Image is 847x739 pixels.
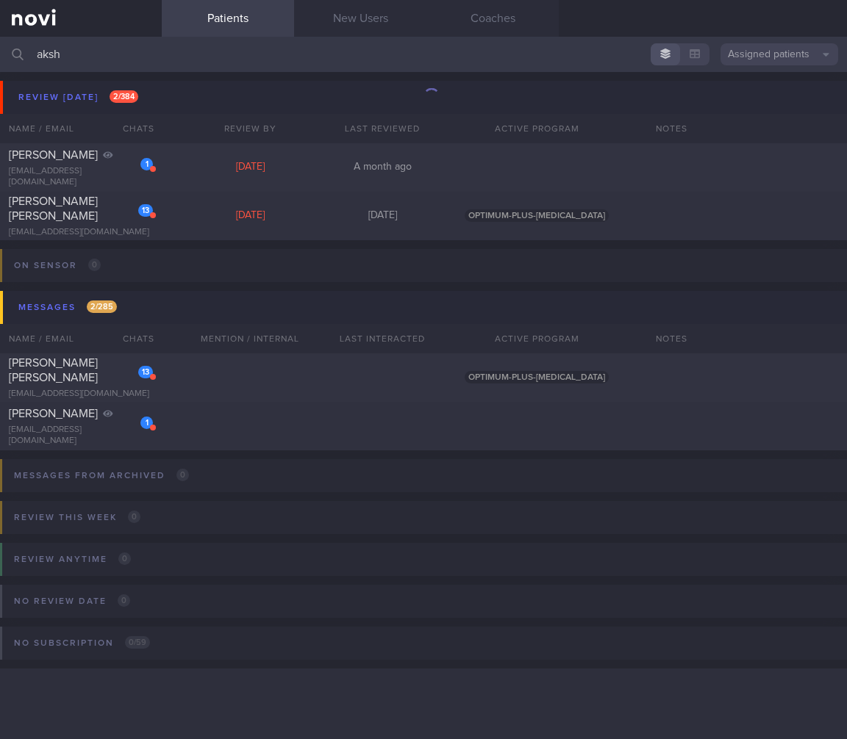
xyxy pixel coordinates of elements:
span: [PERSON_NAME] [9,408,98,419]
span: 0 [118,552,131,565]
span: [PERSON_NAME] [PERSON_NAME] [9,357,98,383]
div: On sensor [10,256,104,275]
div: Review this week [10,508,144,527]
div: [EMAIL_ADDRESS][DOMAIN_NAME] [9,166,153,188]
span: OPTIMUM-PLUS-[MEDICAL_DATA] [465,209,609,222]
div: [DATE] [184,209,316,223]
div: Review By [184,114,316,143]
div: [DATE] [184,161,316,174]
div: Active Program [448,114,625,143]
div: Notes [647,114,847,143]
div: A month ago [316,161,448,174]
div: Chats [103,114,162,143]
span: OPTIMUM-PLUS-[MEDICAL_DATA] [465,371,609,383]
div: Last Reviewed [316,114,448,143]
div: Review anytime [10,549,135,569]
span: 0 [118,594,130,607]
span: [PERSON_NAME] [PERSON_NAME] [9,195,98,222]
div: 13 [138,204,153,217]
span: [PERSON_NAME] [9,149,98,161]
div: [EMAIL_ADDRESS][DOMAIN_NAME] [9,227,153,238]
div: 1 [140,417,153,429]
span: 0 [88,259,101,271]
div: No review date [10,591,134,611]
div: Review [DATE] [15,87,142,107]
div: No subscription [10,633,154,653]
span: 2 / 384 [110,90,138,103]
span: 0 [176,469,189,481]
div: [EMAIL_ADDRESS][DOMAIN_NAME] [9,425,153,447]
div: Chats [103,324,162,353]
span: 0 / 59 [125,636,150,649]
button: Assigned patients [721,43,838,65]
div: Messages [15,298,121,317]
div: Last Interacted [316,324,448,353]
div: [DATE] [316,209,448,223]
div: Mention / Internal [184,324,316,353]
div: 13 [138,366,153,378]
div: [EMAIL_ADDRESS][DOMAIN_NAME] [9,389,153,400]
div: Notes [647,324,847,353]
span: 0 [128,511,140,523]
div: Messages from Archived [10,466,193,486]
div: 1 [140,158,153,170]
span: 2 / 285 [87,300,117,313]
div: Active Program [448,324,625,353]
